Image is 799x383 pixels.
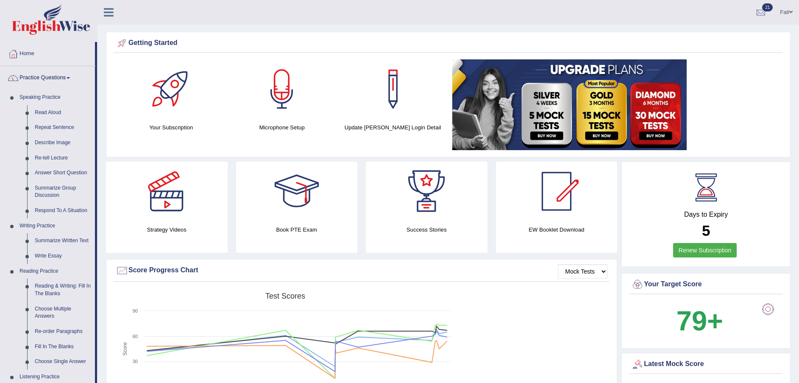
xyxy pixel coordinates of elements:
[116,264,607,277] div: Score Progress Chart
[31,279,95,301] a: Reading & Writing: Fill In The Blanks
[31,120,95,135] a: Repeat Sentence
[677,305,723,336] b: 79+
[31,181,95,203] a: Summarize Group Discussion
[133,334,138,339] text: 60
[342,123,444,132] h4: Update [PERSON_NAME] Login Detail
[133,359,138,364] text: 30
[631,278,781,291] div: Your Target Score
[133,308,138,313] text: 90
[31,354,95,369] a: Choose Single Answer
[31,165,95,181] a: Answer Short Question
[106,225,228,234] h4: Strategy Videos
[16,264,95,279] a: Reading Practice
[31,339,95,355] a: Fill In The Blanks
[231,123,333,132] h4: Microphone Setup
[31,302,95,324] a: Choose Multiple Answers
[31,203,95,218] a: Respond To A Situation
[31,105,95,120] a: Read Aloud
[631,211,781,218] h4: Days to Expiry
[496,225,618,234] h4: EW Booklet Download
[120,123,222,132] h4: Your Subscription
[31,151,95,166] a: Re-tell Lecture
[122,342,128,356] tspan: Score
[366,225,487,234] h4: Success Stories
[116,37,781,50] div: Getting Started
[31,324,95,339] a: Re-order Paragraphs
[16,218,95,234] a: Writing Practice
[31,135,95,151] a: Describe Image
[31,249,95,264] a: Write Essay
[762,3,773,11] span: 21
[0,42,95,63] a: Home
[673,243,737,257] a: Renew Subscription
[16,90,95,105] a: Speaking Practice
[31,233,95,249] a: Summarize Written Text
[0,66,95,87] a: Practice Questions
[265,292,305,300] tspan: Test scores
[702,222,710,239] b: 5
[631,358,781,371] div: Latest Mock Score
[236,225,358,234] h4: Book PTE Exam
[452,59,687,150] img: small5.jpg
